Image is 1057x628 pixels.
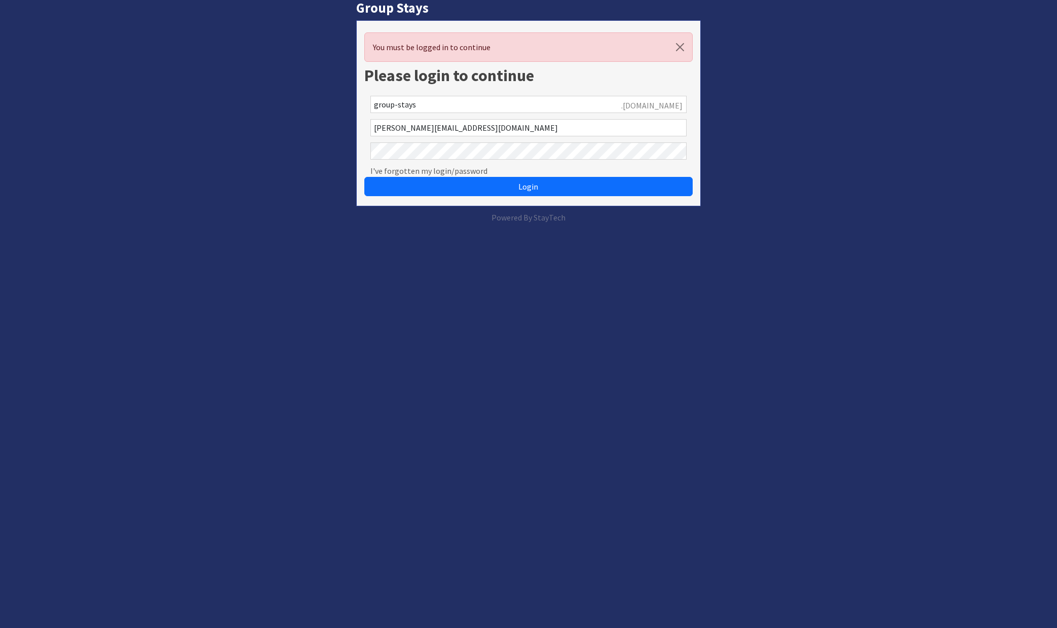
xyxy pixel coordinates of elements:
[370,119,686,136] input: Email
[370,96,686,113] input: Account Reference
[364,177,692,196] button: Login
[356,211,700,224] p: Powered By StayTech
[364,66,692,85] h1: Please login to continue
[518,181,538,192] span: Login
[370,165,487,177] a: I've forgotten my login/password
[364,32,692,62] div: You must be logged in to continue
[621,99,683,112] span: .[DOMAIN_NAME]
